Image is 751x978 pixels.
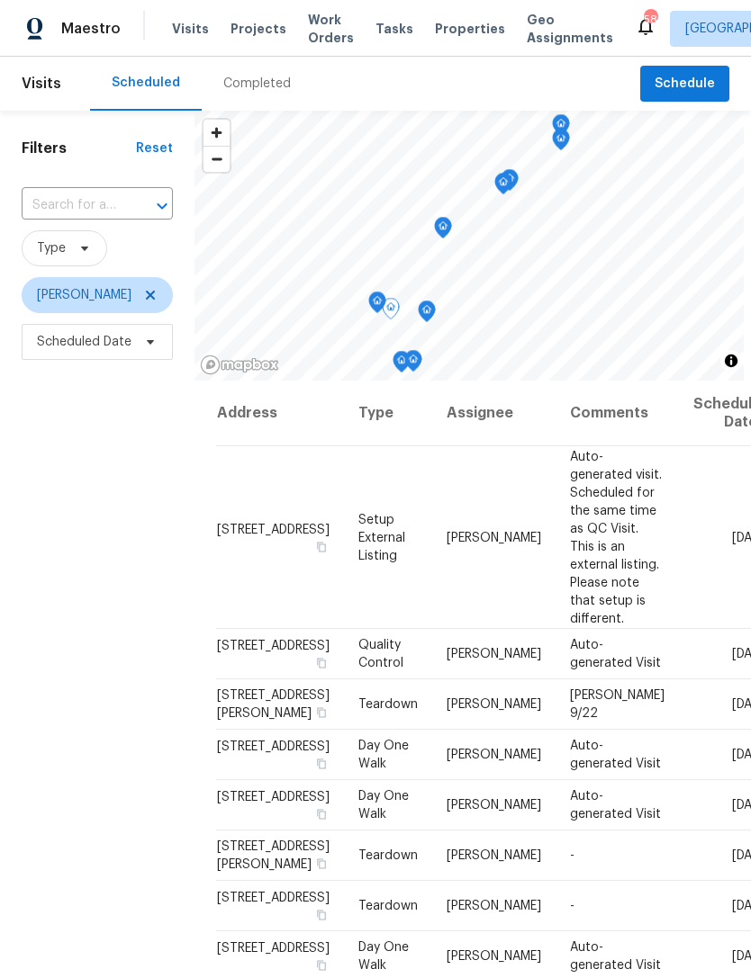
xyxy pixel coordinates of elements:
div: Map marker [368,292,386,319]
span: [STREET_ADDRESS][PERSON_NAME] [217,840,330,871]
span: Teardown [358,900,418,912]
span: Auto-generated visit. Scheduled for the same time as QC Visit. This is an external listing. Pleas... [570,450,662,624]
div: Map marker [418,301,436,328]
button: Copy Address [313,957,330,974]
div: Completed [223,75,291,93]
span: Day One Walk [358,740,409,770]
div: Map marker [501,169,519,197]
span: Quality Control [358,639,403,669]
span: Zoom out [204,147,230,172]
div: Map marker [434,217,452,245]
span: Properties [435,20,505,38]
span: [STREET_ADDRESS] [217,740,330,753]
button: Schedule [640,66,729,103]
span: [PERSON_NAME] [37,286,131,304]
div: Reset [136,139,173,157]
span: Scheduled Date [37,333,131,351]
span: - [570,849,575,862]
div: Map marker [552,114,570,142]
span: [STREET_ADDRESS] [217,791,330,803]
span: - [570,900,575,912]
div: Map marker [494,173,512,201]
span: Toggle attribution [726,351,737,371]
a: Mapbox homepage [200,354,279,375]
button: Copy Address [313,655,330,671]
span: [STREET_ADDRESS][PERSON_NAME] [217,689,330,720]
span: Teardown [358,849,418,862]
th: Address [216,381,344,446]
span: Visits [172,20,209,38]
span: Geo Assignments [527,11,613,47]
span: Visits [22,64,61,103]
button: Open [149,193,175,219]
div: Map marker [552,129,570,157]
button: Copy Address [313,538,330,554]
button: Copy Address [313,806,330,822]
span: [STREET_ADDRESS] [217,892,330,904]
span: Projects [231,20,286,38]
span: [PERSON_NAME] [447,799,541,812]
span: Type [37,239,66,257]
th: Assignee [432,381,556,446]
button: Copy Address [313,856,330,872]
div: Map marker [404,350,422,378]
canvas: Map [195,111,744,381]
span: Auto-generated Visit [570,740,661,770]
span: Tasks [375,22,413,35]
span: Maestro [61,20,121,38]
div: 58 [644,11,656,29]
span: Schedule [655,73,715,95]
span: [PERSON_NAME] [447,531,541,543]
button: Zoom out [204,146,230,172]
button: Zoom in [204,120,230,146]
span: Auto-generated Visit [570,941,661,972]
span: [STREET_ADDRESS] [217,523,330,535]
th: Comments [556,381,679,446]
div: Map marker [382,298,400,326]
div: Map marker [393,351,411,379]
h1: Filters [22,139,136,157]
button: Copy Address [313,756,330,772]
span: Teardown [358,698,418,711]
span: Setup External Listing [358,513,405,561]
span: [PERSON_NAME] [447,749,541,761]
input: Search for an address... [22,192,122,220]
button: Copy Address [313,907,330,923]
span: Day One Walk [358,941,409,972]
button: Copy Address [313,704,330,721]
span: [PERSON_NAME] [447,849,541,862]
span: [PERSON_NAME] 9/22 [570,689,665,720]
span: Day One Walk [358,790,409,821]
button: Toggle attribution [720,350,742,372]
span: Auto-generated Visit [570,790,661,821]
th: Type [344,381,432,446]
span: Work Orders [308,11,354,47]
span: [PERSON_NAME] [447,648,541,660]
span: [STREET_ADDRESS] [217,942,330,955]
span: [PERSON_NAME] [447,950,541,963]
span: [PERSON_NAME] [447,698,541,711]
span: [STREET_ADDRESS] [217,640,330,652]
span: Auto-generated Visit [570,639,661,669]
div: Scheduled [112,74,180,92]
span: [PERSON_NAME] [447,900,541,912]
